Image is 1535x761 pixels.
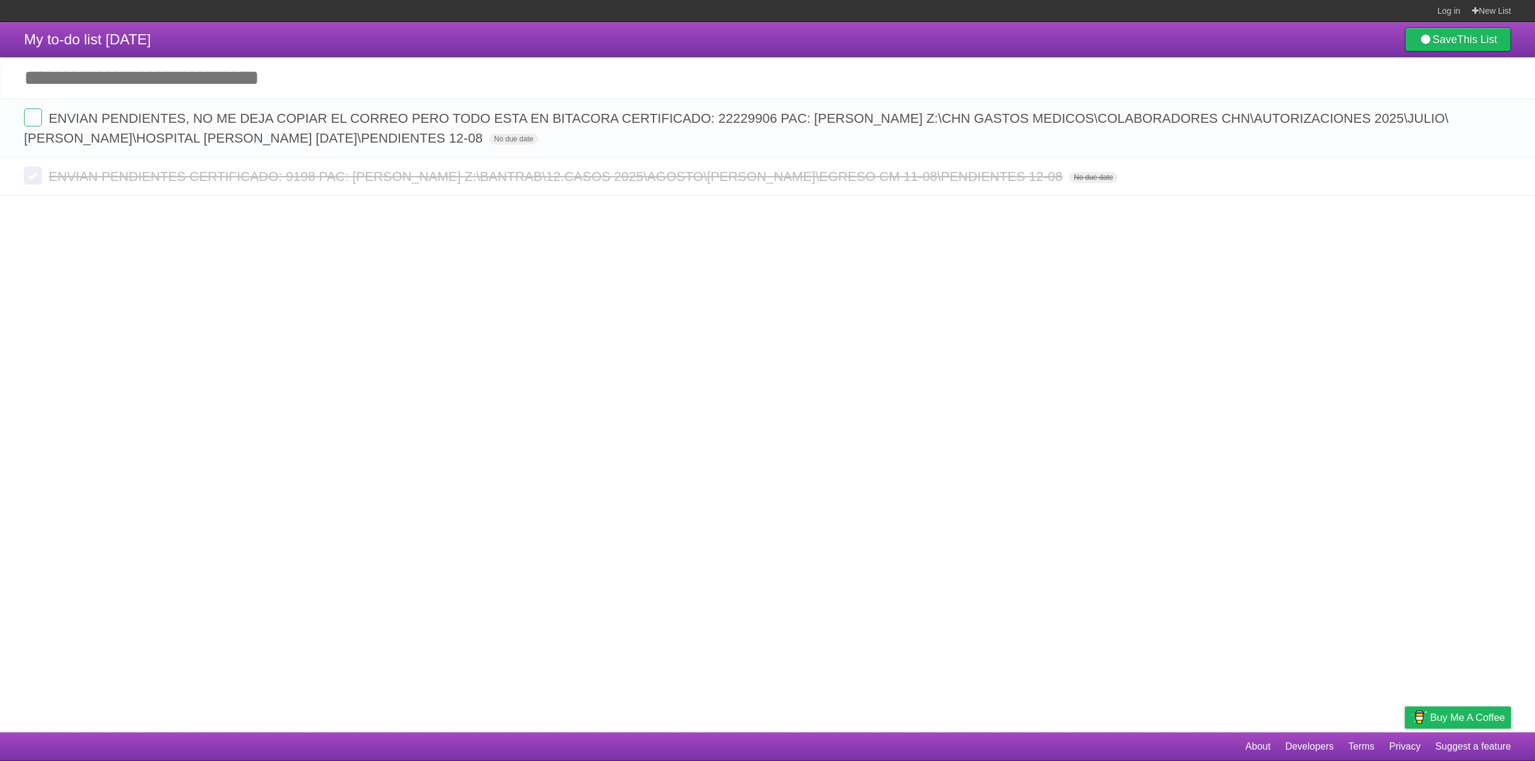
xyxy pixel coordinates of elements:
a: About [1245,735,1271,758]
span: No due date [489,134,538,144]
span: ENVIAN PENDIENTES, NO ME DEJA COPIAR EL CORREO PERO TODO ESTA EN BITACORA CERTIFICADO: 22229906 P... [24,111,1449,146]
span: ENVIAN PENDIENTES CERTIFICADO: 9198 PAC: [PERSON_NAME] Z:\BANTRAB\12.CASOS 2025\AGOSTO\[PERSON_NA... [49,169,1066,184]
a: Buy me a coffee [1405,706,1511,729]
a: SaveThis List [1405,28,1511,52]
b: This List [1457,34,1497,46]
a: Developers [1285,735,1334,758]
label: Done [24,108,42,126]
a: Suggest a feature [1435,735,1511,758]
a: Privacy [1389,735,1420,758]
img: Buy me a coffee [1411,707,1427,727]
span: No due date [1069,172,1118,183]
a: Terms [1349,735,1375,758]
label: Done [24,167,42,185]
span: My to-do list [DATE] [24,31,151,47]
span: Buy me a coffee [1430,707,1505,728]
